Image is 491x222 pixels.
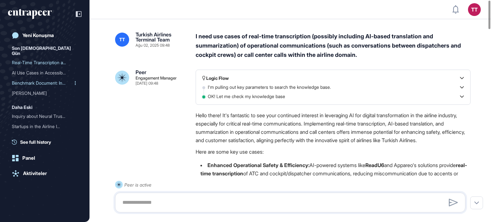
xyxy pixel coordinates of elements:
div: I need use cases of real-time transcription (possibly including AI-based translation and summariz... [196,32,471,59]
a: Yeni Konuşma [8,29,82,42]
div: Yeni Konuşma [22,33,54,38]
div: Benchmark Document: Inten... [12,78,73,88]
div: Ağu 02, 2025 09:48 [136,43,170,47]
div: Son [DEMOGRAPHIC_DATA] Gün [12,44,78,57]
div: Turkish Airlines Terminal Team [136,32,185,42]
p: Hello there! It's fantastic to see your continued interest in leveraging AI for digital transform... [196,111,471,144]
div: Benchmark Document: Intenseye vs Anticipai Capabilities [12,78,78,88]
div: Real-Time Transcription and AI-Based Translation Use Cases in Airline Communications [12,57,78,68]
div: Panel [22,155,35,161]
div: Logic Flow [202,75,229,81]
p: I'm pulling out key parameters to search the knowledge base. [208,84,337,90]
div: [PERSON_NAME] [12,88,73,98]
li: AI-powered systems like and Appareo's solutions provide of ATC and cockpit/dispatcher communicati... [196,161,471,194]
div: Startups in the Airline I... [12,121,73,132]
div: Aktiviteler [23,171,47,176]
div: Real-Time Transcription a... [12,57,73,68]
div: Nash [12,88,78,98]
strong: Enhanced Operational Safety & Efficiency: [207,162,309,168]
div: [DATE] 09:48 [136,81,158,85]
div: AI Use Cases in Accessibility for the Airline Industry [12,68,78,78]
div: AI Use Cases in Accessibi... [12,68,73,78]
div: Engagement Manager [136,76,177,80]
div: Peer is active [124,181,152,189]
a: Panel [8,152,82,165]
div: Startups in the Airline Interlining Sector [12,121,78,132]
a: See full history [12,139,82,145]
div: Daha Eski [12,103,33,111]
p: OK! Let me check my knowledge base [208,93,292,100]
div: entrapeer-logo [8,9,52,19]
p: Here are some key use cases: [196,148,471,156]
strong: ReadU6 [365,162,384,168]
span: See full history [20,139,51,145]
div: Inquiry about Neural Trus... [12,111,73,121]
div: Peer [136,70,146,75]
a: Aktiviteler [8,167,82,180]
button: TT [468,3,481,16]
div: Inquiry about Neural Trust AI [12,111,78,121]
span: TT [119,37,125,42]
